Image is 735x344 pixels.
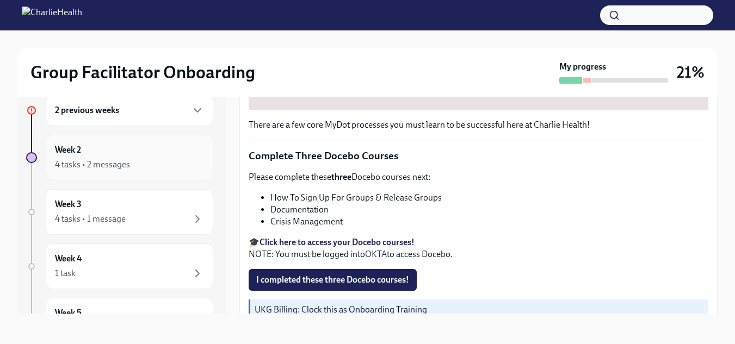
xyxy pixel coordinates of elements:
[22,7,82,24] img: CharlieHealth
[46,95,213,126] div: 2 previous weeks
[26,243,213,289] a: Week 41 task
[30,61,255,83] h2: Group Facilitator Onboarding
[249,269,417,291] button: I completed these three Docebo courses!
[26,298,213,343] a: Week 5
[249,236,708,260] p: 🎓 NOTE: You must be logged into to access Docebo.
[331,172,351,182] strong: three
[256,274,409,285] span: I completed these three Docebo courses!
[55,104,119,116] h6: 2 previous weeks
[55,198,82,210] h6: Week 3
[677,62,705,82] h3: 21%
[55,267,76,279] div: 1 task
[26,189,213,235] a: Week 34 tasks • 1 message
[55,253,82,265] h6: Week 4
[249,119,708,131] p: There are a few core MyDot processes you must learn to be successful here at Charlie Health!
[249,149,708,163] p: Complete Three Docebo Courses
[255,304,704,316] p: UKG Billing: Clock this as Onboarding Training
[249,171,708,183] p: Please complete these Docebo courses next:
[26,135,213,180] a: Week 24 tasks • 2 messages
[559,61,606,73] strong: My progress
[270,216,708,228] li: Crisis Management
[270,204,708,216] li: Documentation
[55,213,126,225] div: 4 tasks • 1 message
[365,249,387,259] a: OKTA
[55,159,130,171] div: 4 tasks • 2 messages
[55,307,82,319] h6: Week 5
[260,237,415,247] a: Click here to access your Docebo courses!
[55,144,81,156] h6: Week 2
[270,192,708,204] li: How To Sign Up For Groups & Release Groups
